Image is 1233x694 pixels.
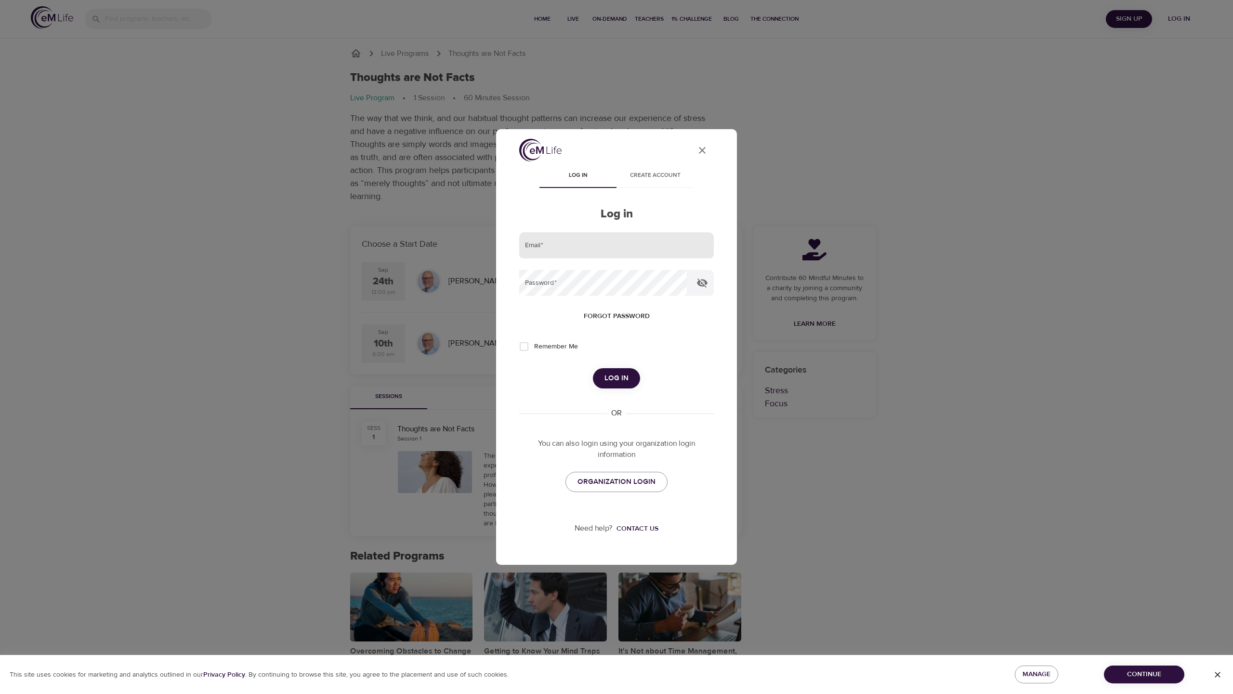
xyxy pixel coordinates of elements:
[622,171,688,181] span: Create account
[519,165,714,188] div: disabled tabs example
[593,368,640,388] button: Log in
[565,472,668,492] a: ORGANIZATION LOGIN
[519,207,714,221] h2: Log in
[584,310,650,322] span: Forgot password
[545,171,611,181] span: Log in
[575,523,613,534] p: Need help?
[691,139,714,162] button: close
[534,342,578,352] span: Remember Me
[577,476,656,488] span: ORGANIZATION LOGIN
[607,408,626,419] div: OR
[613,524,658,534] a: Contact us
[519,438,714,460] p: You can also login using your organization login information
[580,307,654,325] button: Forgot password
[604,372,629,385] span: Log in
[519,139,562,161] img: logo
[1112,668,1177,681] span: Continue
[203,670,245,679] b: Privacy Policy
[1023,668,1050,681] span: Manage
[616,524,658,534] div: Contact us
